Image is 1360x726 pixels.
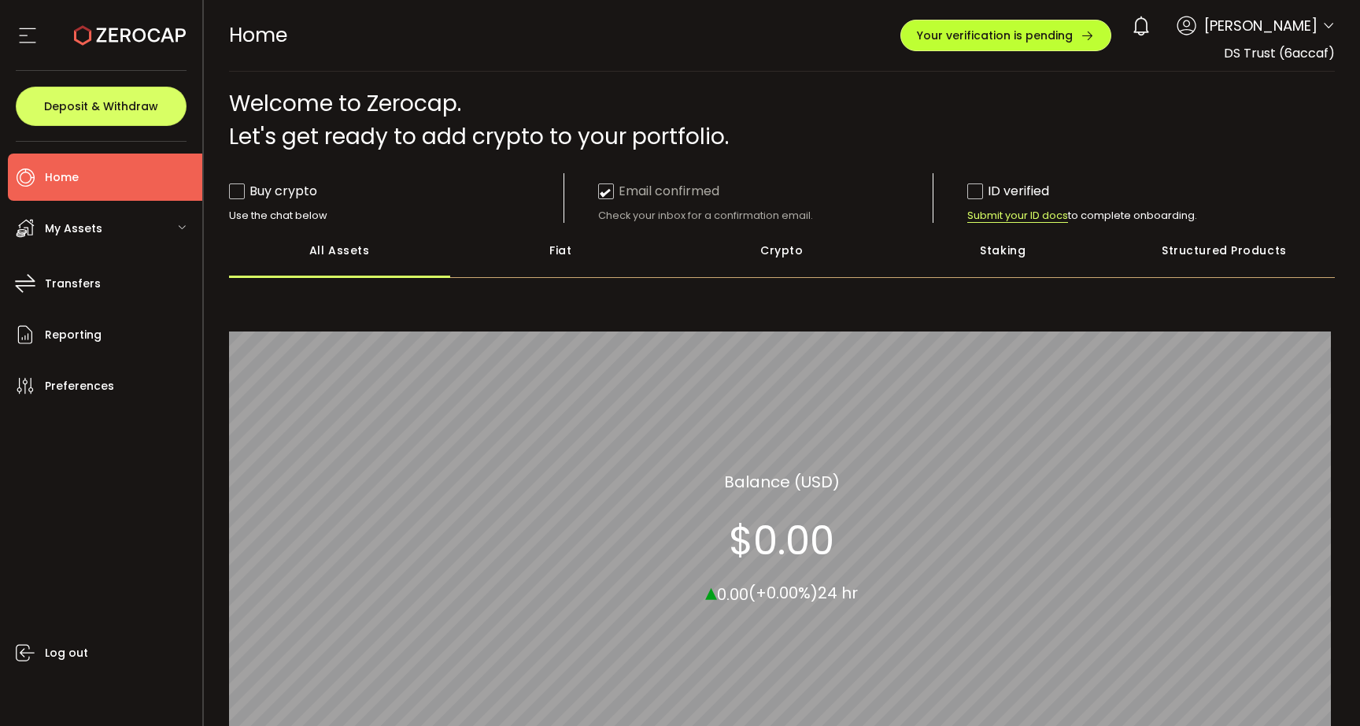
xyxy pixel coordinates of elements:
span: [PERSON_NAME] [1204,15,1317,36]
button: Your verification is pending [900,20,1111,51]
span: Preferences [45,375,114,398]
span: Submit your ID docs [967,209,1068,223]
span: Your verification is pending [917,30,1073,41]
span: 0.00 [717,583,748,605]
button: Deposit & Withdraw [16,87,187,126]
section: $0.00 [729,517,834,564]
div: Welcome to Zerocap. Let's get ready to add crypto to your portfolio. [229,87,1336,154]
span: (+0.00%) [748,582,818,604]
span: ▴ [705,574,717,608]
span: DS Trust (6accaf) [1224,44,1335,62]
div: Fiat [450,223,671,278]
span: 24 hr [818,582,858,604]
span: Home [229,21,287,49]
div: Email confirmed [598,181,719,201]
div: Use the chat below [229,209,564,223]
span: Reporting [45,324,102,346]
span: My Assets [45,217,102,240]
iframe: Chat Widget [1173,556,1360,726]
span: Home [45,166,79,189]
div: Check your inbox for a confirmation email. [598,209,933,223]
div: Buy crypto [229,181,317,201]
div: ID verified [967,181,1049,201]
div: Staking [893,223,1114,278]
span: Deposit & Withdraw [44,101,158,112]
div: Structured Products [1114,223,1335,278]
section: Balance (USD) [724,469,840,493]
div: All Assets [229,223,450,278]
span: Transfers [45,272,101,295]
div: Crypto [671,223,893,278]
span: Log out [45,642,88,665]
div: to complete onboarding. [967,209,1303,223]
